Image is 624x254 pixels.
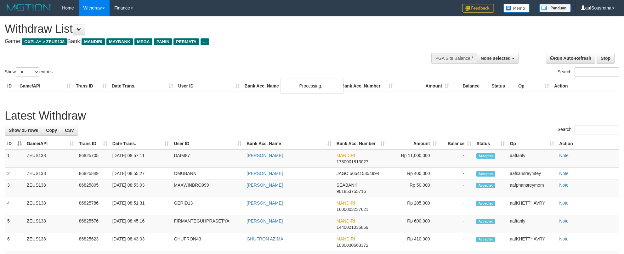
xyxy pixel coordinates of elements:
td: aaftanly [507,150,557,168]
span: MAYBANK [106,38,133,45]
a: Note [559,218,569,223]
span: Copy 1080030663372 to clipboard [337,243,368,248]
td: ZEUS138 [24,215,77,233]
td: MAXWINBRO999 [171,179,244,197]
span: MANDIRI [337,236,355,241]
td: Rp 600,000 [387,215,440,233]
a: CSV [61,125,78,136]
span: Copy [46,128,57,133]
td: Rp 11,000,000 [387,150,440,168]
td: ZEUS138 [24,179,77,197]
img: MOTION_logo.png [5,3,53,13]
td: Rp 205,000 [387,197,440,215]
span: Copy 1440021035859 to clipboard [337,225,368,230]
a: Note [559,200,569,206]
img: Feedback.jpg [462,4,494,13]
td: ZEUS138 [24,233,77,251]
td: Rp 400,000 [387,168,440,179]
span: OXPLAY > ZEUS138 [22,38,67,45]
span: MEGA [134,38,152,45]
a: [PERSON_NAME] [247,171,283,176]
span: MANDIRI [337,218,355,223]
th: Amount [395,80,451,92]
input: Search: [575,125,619,134]
a: Show 25 rows [5,125,42,136]
td: 86825805 [77,179,110,197]
th: Bank Acc. Number [339,80,395,92]
td: ZEUS138 [24,197,77,215]
th: Trans ID: activate to sort column ascending [77,138,110,150]
td: - [440,233,474,251]
td: FIRMANTEGUHPRASETYA [171,215,244,233]
td: [DATE] 08:57:11 [110,150,172,168]
th: Action [557,138,619,150]
a: GHUFRON AZIMA [247,236,283,241]
td: aafKHETTHAVRY [507,233,557,251]
a: Note [559,236,569,241]
th: Game/API: activate to sort column ascending [24,138,77,150]
span: Copy 901853755716 to clipboard [337,189,366,194]
span: None selected [481,56,511,61]
span: Accepted [476,201,495,206]
th: User ID: activate to sort column ascending [171,138,244,150]
a: [PERSON_NAME] [247,218,283,223]
td: [DATE] 08:53:03 [110,179,172,197]
th: Date Trans. [109,80,176,92]
span: PANIN [154,38,172,45]
td: 3 [5,179,24,197]
span: Copy 1780001813027 to clipboard [337,159,368,164]
span: CSV [65,128,74,133]
span: Show 25 rows [9,128,38,133]
a: [PERSON_NAME] [247,183,283,188]
span: Accepted [476,153,495,159]
th: Op: activate to sort column ascending [507,138,557,150]
th: Op [516,80,552,92]
span: MANDIRI [337,153,355,158]
td: 6 [5,233,24,251]
a: [PERSON_NAME] [247,200,283,206]
td: 4 [5,197,24,215]
td: [DATE] 08:45:16 [110,215,172,233]
td: Rp 410,000 [387,233,440,251]
td: 86825623 [77,233,110,251]
td: - [440,150,474,168]
td: 5 [5,215,24,233]
a: [PERSON_NAME] [247,153,283,158]
td: - [440,179,474,197]
div: Processing... [281,78,343,94]
td: 2 [5,168,24,179]
span: Accepted [476,219,495,224]
a: Run Auto-Refresh [546,53,595,64]
th: Trans ID [73,80,109,92]
span: Accepted [476,237,495,242]
select: Showentries [16,67,39,77]
a: Stop [597,53,615,64]
span: ... [201,38,209,45]
label: Search: [558,67,619,77]
th: Amount: activate to sort column ascending [387,138,440,150]
td: aaftanly [507,215,557,233]
th: ID: activate to sort column descending [5,138,24,150]
span: Copy 1600003237621 to clipboard [337,207,368,212]
td: 86825849 [77,168,110,179]
a: Copy [42,125,61,136]
td: [DATE] 08:51:31 [110,197,172,215]
th: Balance: activate to sort column ascending [440,138,474,150]
span: JAGO [337,171,349,176]
td: 86825705 [77,150,110,168]
td: Rp 50,000 [387,179,440,197]
span: PERMATA [173,38,199,45]
a: Note [559,183,569,188]
td: 86825786 [77,197,110,215]
span: Accepted [476,171,495,177]
td: - [440,197,474,215]
th: Status [489,80,516,92]
span: MANDIRI [82,38,105,45]
th: Game/API [17,80,73,92]
td: - [440,168,474,179]
span: Copy 505415354994 to clipboard [350,171,379,176]
td: [DATE] 08:43:03 [110,233,172,251]
img: panduan.png [539,4,571,12]
td: [DATE] 08:55:27 [110,168,172,179]
td: aafsansreymtey [507,168,557,179]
